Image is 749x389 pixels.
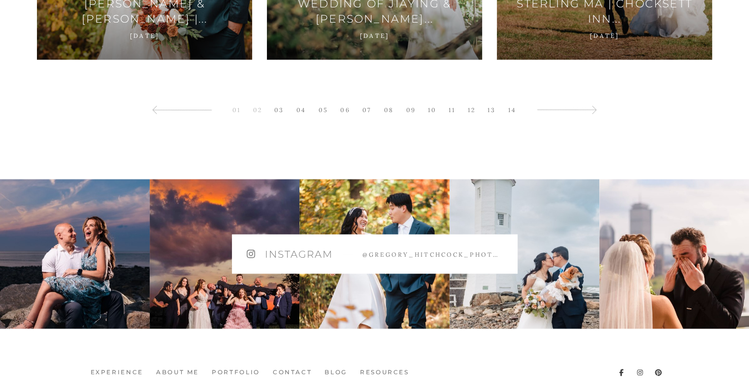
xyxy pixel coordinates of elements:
a: 09 [401,103,421,117]
a: About me [152,368,203,377]
h3: Instagram [265,247,333,261]
a: Instagram @gregory_hitchcock_photography [232,235,518,274]
a: 08 [379,103,399,117]
p: [DATE] [287,31,462,40]
a: Portfolio [208,368,264,377]
img: 542813875_18525126835028324_6277484349831374986_n.jpg [150,180,299,329]
a: 12 [463,103,481,117]
a: Resources [356,368,413,377]
span: @gregory_hitchcock_photography [362,250,503,259]
a: 07 [358,103,377,117]
a: Contact [269,368,316,377]
img: 542694766_18525033862028324_5662567440748269546_n.jpg [299,180,449,329]
a: 02 [248,103,267,117]
a: 14 [503,103,521,117]
a: 05 [314,103,333,117]
img: 541147925_18523940179028324_7089876543748936620_n.jpg [599,180,749,329]
a: 13 [483,103,501,117]
p: [DATE] [57,31,232,40]
a: 06 [335,103,355,117]
a: 11 [444,103,460,117]
img: 540421764_18524002972028324_1952679109215980629_n.jpg [450,180,599,329]
a: 03 [269,103,289,117]
a: 04 [292,103,311,117]
p: [DATE] [517,31,692,40]
a: Experience [87,368,147,377]
a: Blog [321,368,351,377]
a: 01 [228,103,246,117]
a: 10 [423,103,441,117]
